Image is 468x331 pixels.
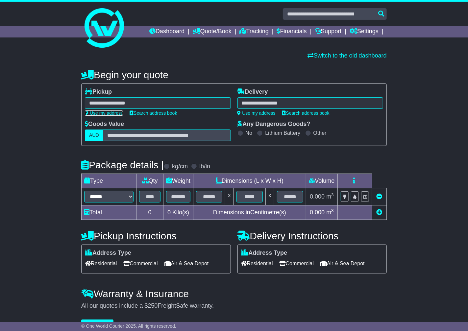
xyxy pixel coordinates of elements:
span: 0.000 [310,193,325,200]
h4: Begin your quote [81,69,387,80]
a: Tracking [240,26,269,37]
td: x [265,188,274,205]
label: Goods Value [85,121,124,128]
label: kg/cm [172,163,188,170]
span: m [326,209,334,216]
td: Dimensions (L x W x H) [193,174,306,188]
td: Weight [163,174,193,188]
label: lb/in [199,163,210,170]
label: Delivery [237,88,268,96]
span: Residential [241,258,273,269]
td: x [225,188,234,205]
a: Financials [277,26,307,37]
a: Add new item [377,209,382,216]
td: Total [82,205,136,220]
button: Get Quotes [81,319,113,331]
span: m [326,193,334,200]
a: Quote/Book [193,26,232,37]
span: © One World Courier 2025. All rights reserved. [81,323,176,329]
label: No [246,130,252,136]
label: Lithium Battery [265,130,300,136]
a: Search address book [282,110,330,116]
sup: 3 [331,208,334,213]
span: Air & Sea Depot [320,258,365,269]
a: Remove this item [377,193,382,200]
td: Dimensions in Centimetre(s) [193,205,306,220]
sup: 3 [331,192,334,197]
span: Commercial [123,258,158,269]
a: Use my address [85,110,123,116]
td: Volume [306,174,337,188]
a: Use my address [237,110,276,116]
span: Residential [85,258,117,269]
td: Kilo(s) [163,205,193,220]
label: Address Type [241,249,287,257]
h4: Package details | [81,159,164,170]
a: Support [315,26,341,37]
td: 0 [136,205,163,220]
h4: Warranty & Insurance [81,288,387,299]
span: 0 [167,209,171,216]
span: Commercial [280,258,314,269]
span: 0.000 [310,209,325,216]
h4: Delivery Instructions [237,230,387,241]
label: Address Type [85,249,131,257]
td: Type [82,174,136,188]
span: Air & Sea Depot [164,258,209,269]
div: All our quotes include a $ FreightSafe warranty. [81,302,387,310]
label: Other [313,130,327,136]
a: Switch to the old dashboard [308,52,387,59]
label: Any Dangerous Goods? [237,121,310,128]
label: Pickup [85,88,112,96]
span: 250 [148,302,158,309]
h4: Pickup Instructions [81,230,231,241]
label: AUD [85,130,103,141]
a: Settings [350,26,379,37]
a: Search address book [130,110,177,116]
td: Qty [136,174,163,188]
a: Dashboard [149,26,185,37]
